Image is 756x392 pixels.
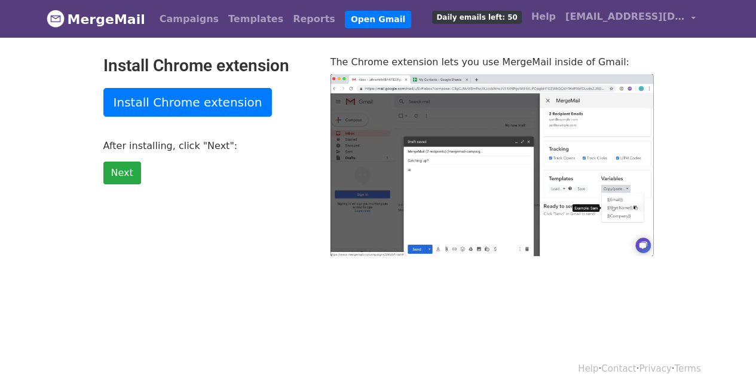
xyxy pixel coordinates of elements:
img: MergeMail logo [47,10,65,28]
h2: Install Chrome extension [103,56,313,76]
a: [EMAIL_ADDRESS][DOMAIN_NAME] [561,5,700,33]
p: After installing, click "Next": [103,139,313,152]
p: The Chrome extension lets you use MergeMail inside of Gmail: [330,56,653,68]
iframe: Chat Widget [696,335,756,392]
a: Help [527,5,561,29]
a: MergeMail [47,7,145,32]
a: Daily emails left: 50 [427,5,526,29]
a: Privacy [639,363,671,374]
a: Contact [601,363,636,374]
a: Templates [224,7,288,31]
a: Install Chrome extension [103,88,273,117]
a: Terms [674,363,700,374]
a: Campaigns [155,7,224,31]
span: Daily emails left: 50 [432,11,521,24]
a: Reports [288,7,340,31]
a: Next [103,162,141,184]
a: Open Gmail [345,11,411,28]
a: Help [578,363,598,374]
span: [EMAIL_ADDRESS][DOMAIN_NAME] [565,10,685,24]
